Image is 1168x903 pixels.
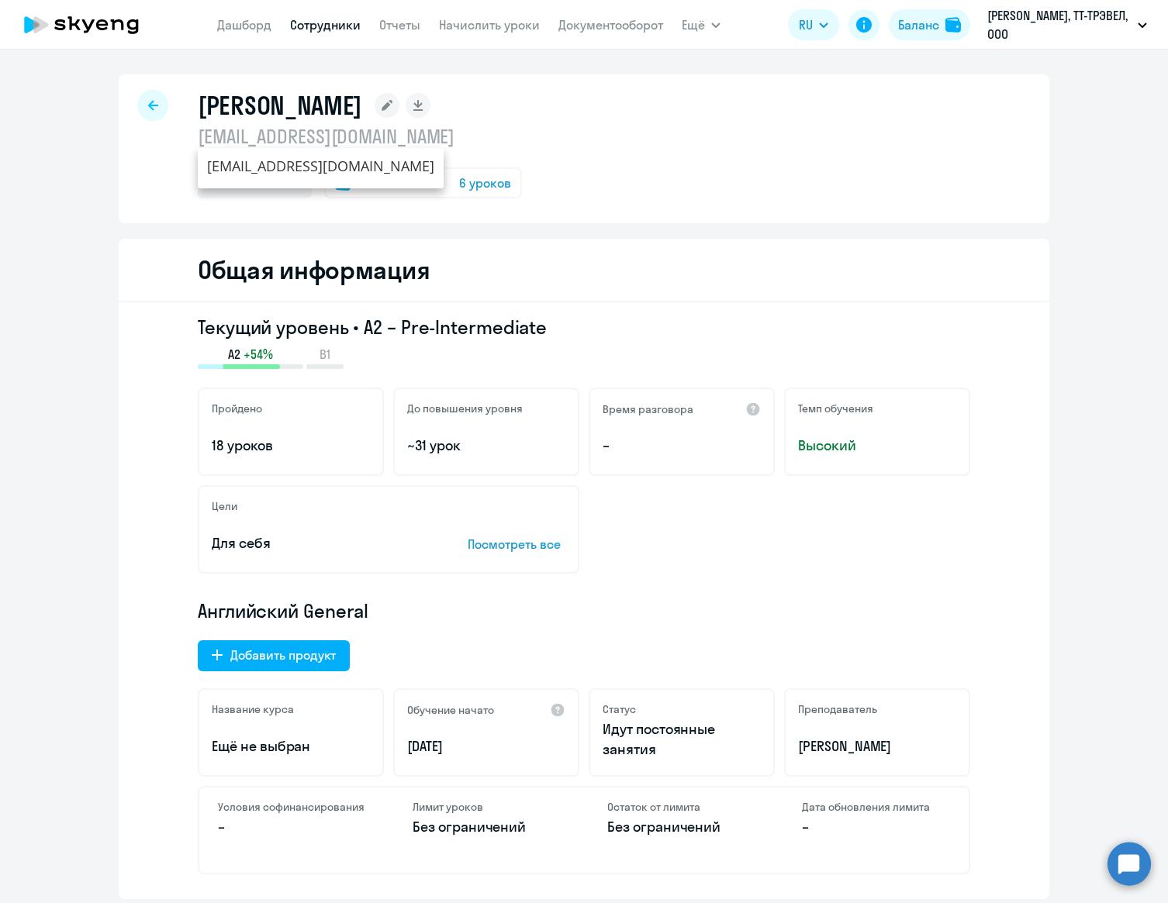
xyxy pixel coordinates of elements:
[212,499,237,513] h5: Цели
[407,736,565,757] p: [DATE]
[212,702,294,716] h5: Название курса
[217,17,271,33] a: Дашборд
[798,736,956,757] p: [PERSON_NAME]
[198,124,522,149] p: [EMAIL_ADDRESS][DOMAIN_NAME]
[230,646,336,664] div: Добавить продукт
[798,402,873,415] h5: Темп обучения
[802,800,950,814] h4: Дата обновления лимита
[558,17,663,33] a: Документооборот
[682,16,705,34] span: Ещё
[945,17,961,33] img: balance
[980,6,1155,43] button: [PERSON_NAME], ТТ-ТРЭВЕЛ, ООО
[218,817,366,837] p: –
[413,800,561,814] h4: Лимит уроков
[468,535,565,553] p: Посмотреть все
[198,640,350,671] button: Добавить продукт
[799,16,813,34] span: RU
[603,402,693,416] h5: Время разговора
[802,817,950,837] p: –
[407,703,494,717] h5: Обучение начато
[682,9,720,40] button: Ещё
[889,9,970,40] button: Балансbalance
[212,436,370,456] p: 18 уроков
[198,90,362,121] h1: [PERSON_NAME]
[607,817,755,837] p: Без ограничений
[212,402,262,415] h5: Пройдено
[987,6,1132,43] p: [PERSON_NAME], ТТ-ТРЭВЕЛ, ООО
[198,598,368,623] span: Английский General
[218,800,366,814] h4: Условия софинансирования
[407,402,523,415] h5: До повышения уровня
[439,17,540,33] a: Начислить уроки
[290,17,361,33] a: Сотрудники
[413,817,561,837] p: Без ограничений
[603,702,636,716] h5: Статус
[798,436,956,456] span: Высокий
[212,736,370,757] p: Ещё не выбран
[407,436,565,456] p: ~31 урок
[379,17,420,33] a: Отчеты
[198,254,430,285] h2: Общая информация
[607,800,755,814] h4: Остаток от лимита
[244,346,273,363] span: +54%
[228,346,240,363] span: A2
[603,719,761,760] p: Идут постоянные занятия
[212,533,420,553] p: Для себя
[603,436,761,456] p: –
[459,174,511,192] span: 6 уроков
[320,346,330,363] span: B1
[198,315,970,339] h3: Текущий уровень • A2 – Pre-Intermediate
[898,16,939,34] div: Баланс
[198,148,444,188] div: [EMAIL_ADDRESS][DOMAIN_NAME]
[788,9,839,40] button: RU
[798,702,877,716] h5: Преподаватель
